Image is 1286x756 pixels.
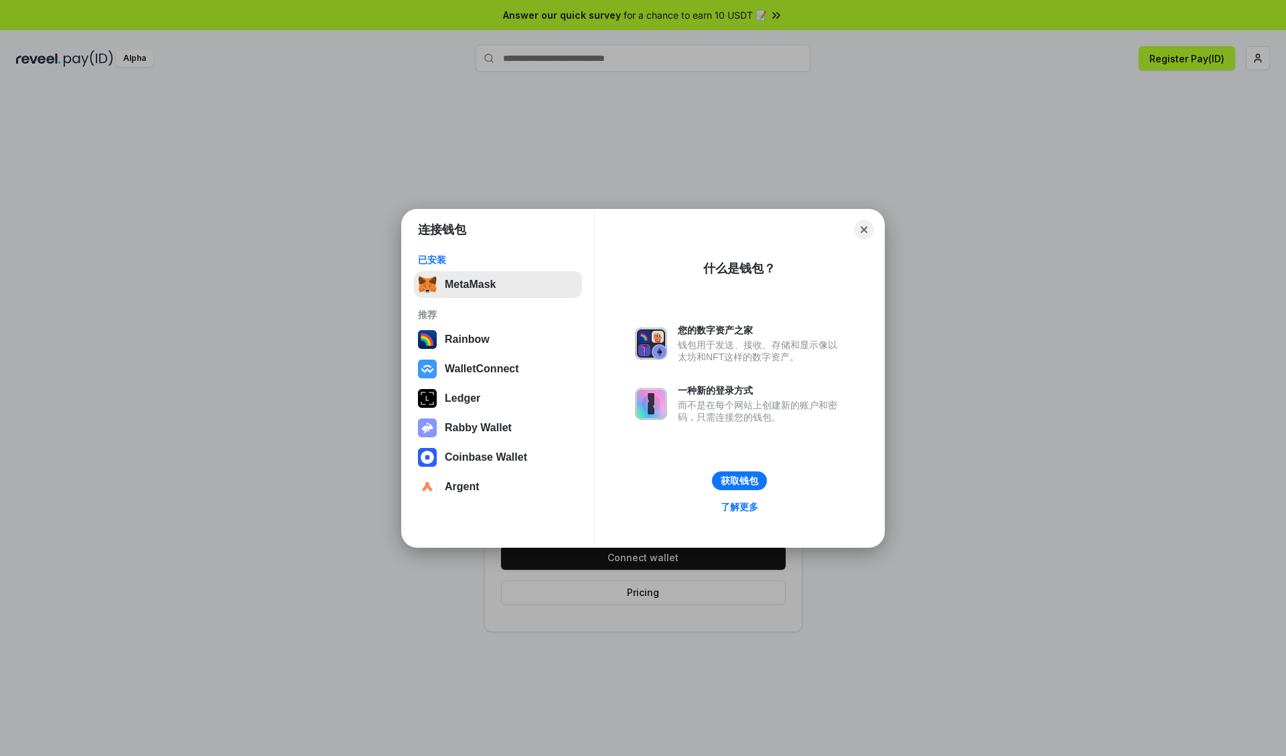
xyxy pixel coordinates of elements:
[418,222,466,238] h1: 连接钱包
[445,451,527,463] div: Coinbase Wallet
[414,326,582,353] button: Rainbow
[703,260,776,277] div: 什么是钱包？
[445,279,496,291] div: MetaMask
[678,384,844,396] div: 一种新的登录方式
[418,275,437,294] img: svg+xml,%3Csvg%20fill%3D%22none%22%20height%3D%2233%22%20viewBox%3D%220%200%2035%2033%22%20width%...
[418,254,578,266] div: 已安装
[678,399,844,423] div: 而不是在每个网站上创建新的账户和密码，只需连接您的钱包。
[635,327,667,360] img: svg+xml,%3Csvg%20xmlns%3D%22http%3A%2F%2Fwww.w3.org%2F2000%2Fsvg%22%20fill%3D%22none%22%20viewBox...
[418,309,578,321] div: 推荐
[713,498,766,516] a: 了解更多
[678,339,844,363] div: 钱包用于发送、接收、存储和显示像以太坊和NFT这样的数字资产。
[721,501,758,513] div: 了解更多
[678,324,844,336] div: 您的数字资产之家
[418,330,437,349] img: svg+xml,%3Csvg%20width%3D%22120%22%20height%3D%22120%22%20viewBox%3D%220%200%20120%20120%22%20fil...
[414,271,582,298] button: MetaMask
[414,414,582,441] button: Rabby Wallet
[418,419,437,437] img: svg+xml,%3Csvg%20xmlns%3D%22http%3A%2F%2Fwww.w3.org%2F2000%2Fsvg%22%20fill%3D%22none%22%20viewBox...
[418,448,437,467] img: svg+xml,%3Csvg%20width%3D%2228%22%20height%3D%2228%22%20viewBox%3D%220%200%2028%2028%22%20fill%3D...
[635,388,667,420] img: svg+xml,%3Csvg%20xmlns%3D%22http%3A%2F%2Fwww.w3.org%2F2000%2Fsvg%22%20fill%3D%22none%22%20viewBox...
[855,220,873,239] button: Close
[445,392,480,404] div: Ledger
[445,363,519,375] div: WalletConnect
[445,481,480,493] div: Argent
[418,389,437,408] img: svg+xml,%3Csvg%20xmlns%3D%22http%3A%2F%2Fwww.w3.org%2F2000%2Fsvg%22%20width%3D%2228%22%20height%3...
[445,422,512,434] div: Rabby Wallet
[414,385,582,412] button: Ledger
[721,475,758,487] div: 获取钱包
[418,360,437,378] img: svg+xml,%3Csvg%20width%3D%2228%22%20height%3D%2228%22%20viewBox%3D%220%200%2028%2028%22%20fill%3D...
[414,473,582,500] button: Argent
[445,333,490,346] div: Rainbow
[712,471,767,490] button: 获取钱包
[414,444,582,471] button: Coinbase Wallet
[418,477,437,496] img: svg+xml,%3Csvg%20width%3D%2228%22%20height%3D%2228%22%20viewBox%3D%220%200%2028%2028%22%20fill%3D...
[414,356,582,382] button: WalletConnect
